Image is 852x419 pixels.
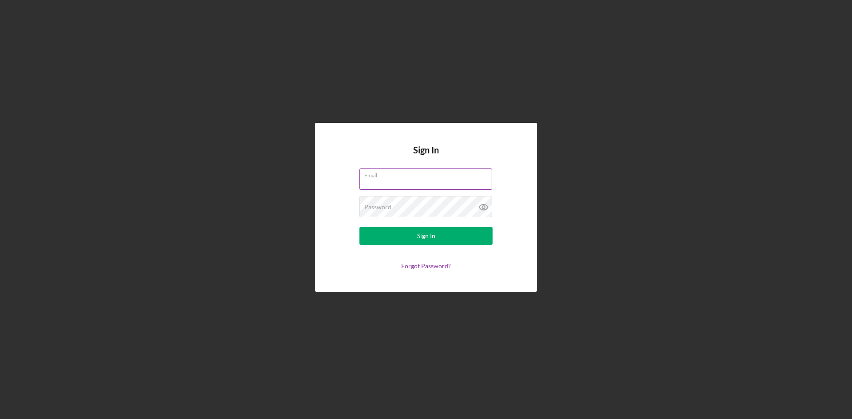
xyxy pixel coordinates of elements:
label: Password [364,204,391,211]
button: Sign In [359,227,493,245]
div: Sign In [417,227,435,245]
label: Email [364,169,492,179]
a: Forgot Password? [401,262,451,270]
h4: Sign In [413,145,439,168]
